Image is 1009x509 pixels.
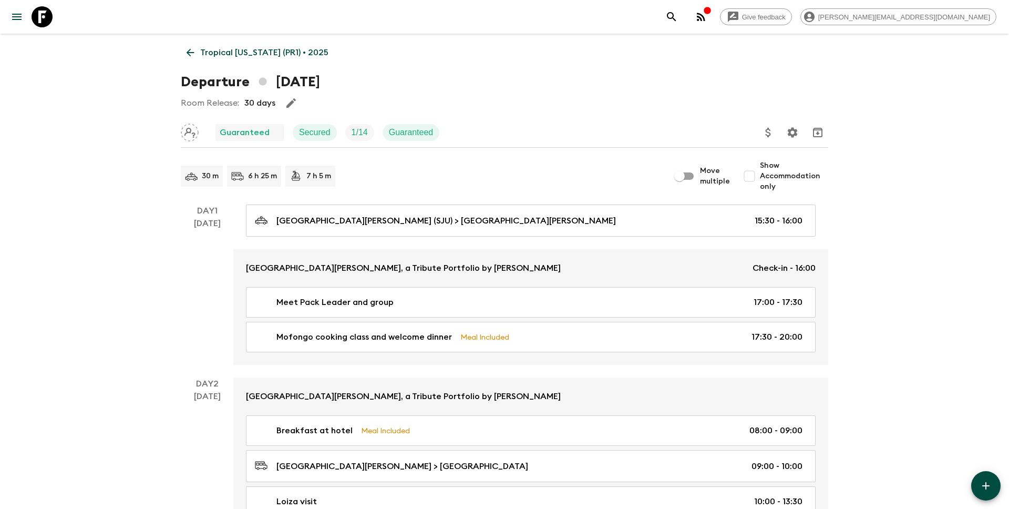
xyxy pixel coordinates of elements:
button: Update Price, Early Bird Discount and Costs [758,122,779,143]
p: Breakfast at hotel [276,424,353,437]
p: Guaranteed [389,126,434,139]
a: [GEOGRAPHIC_DATA][PERSON_NAME] > [GEOGRAPHIC_DATA]09:00 - 10:00 [246,450,816,482]
p: 30 days [244,97,275,109]
div: [PERSON_NAME][EMAIL_ADDRESS][DOMAIN_NAME] [800,8,996,25]
p: [GEOGRAPHIC_DATA][PERSON_NAME] > [GEOGRAPHIC_DATA] [276,460,528,473]
p: Tropical [US_STATE] (PR1) • 2025 [200,46,328,59]
button: Settings [782,122,803,143]
div: [DATE] [194,217,221,365]
span: Move multiple [700,166,730,187]
p: 7 h 5 m [306,171,331,181]
span: Show Accommodation only [760,160,828,192]
p: [GEOGRAPHIC_DATA][PERSON_NAME] (SJU) > [GEOGRAPHIC_DATA][PERSON_NAME] [276,215,616,227]
span: Give feedback [736,13,791,21]
p: 08:00 - 09:00 [749,424,802,437]
p: 09:00 - 10:00 [751,460,802,473]
a: [GEOGRAPHIC_DATA][PERSON_NAME] (SJU) > [GEOGRAPHIC_DATA][PERSON_NAME]15:30 - 16:00 [246,205,816,237]
p: 17:00 - 17:30 [754,296,802,309]
p: Guaranteed [220,126,270,139]
span: [PERSON_NAME][EMAIL_ADDRESS][DOMAIN_NAME] [812,13,996,21]
p: Mofongo cooking class and welcome dinner [276,331,452,343]
button: menu [6,6,27,27]
p: Meal Included [460,331,509,343]
a: [GEOGRAPHIC_DATA][PERSON_NAME], a Tribute Portfolio by [PERSON_NAME] [233,378,828,415]
p: 10:00 - 13:30 [754,495,802,508]
a: Meet Pack Leader and group17:00 - 17:30 [246,287,816,318]
span: Assign pack leader [181,127,199,135]
p: 15:30 - 16:00 [755,215,802,227]
p: Secured [299,126,331,139]
p: 17:30 - 20:00 [751,331,802,343]
a: Mofongo cooking class and welcome dinnerMeal Included17:30 - 20:00 [246,322,816,352]
a: [GEOGRAPHIC_DATA][PERSON_NAME], a Tribute Portfolio by [PERSON_NAME]Check-in - 16:00 [233,249,828,287]
p: Loiza visit [276,495,317,508]
p: Check-in - 16:00 [753,262,816,274]
a: Give feedback [720,8,792,25]
p: 6 h 25 m [248,171,277,181]
a: Tropical [US_STATE] (PR1) • 2025 [181,42,334,63]
div: Trip Fill [345,124,374,141]
button: Archive (Completed, Cancelled or Unsynced Departures only) [807,122,828,143]
p: Day 1 [181,205,233,217]
p: Meet Pack Leader and group [276,296,394,309]
p: [GEOGRAPHIC_DATA][PERSON_NAME], a Tribute Portfolio by [PERSON_NAME] [246,262,561,274]
div: Secured [293,124,337,141]
a: Breakfast at hotelMeal Included08:00 - 09:00 [246,415,816,446]
p: 30 m [202,171,219,181]
p: 1 / 14 [352,126,368,139]
button: search adventures [661,6,682,27]
p: [GEOGRAPHIC_DATA][PERSON_NAME], a Tribute Portfolio by [PERSON_NAME] [246,390,561,403]
p: Room Release: [181,97,239,109]
p: Meal Included [361,425,410,436]
h1: Departure [DATE] [181,72,320,93]
p: Day 2 [181,378,233,390]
